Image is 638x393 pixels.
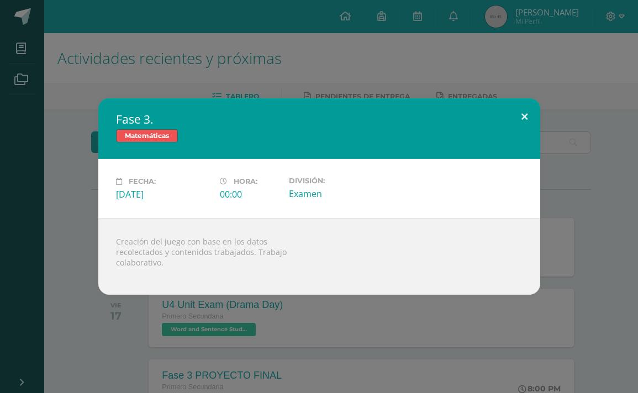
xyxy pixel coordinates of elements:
div: 00:00 [220,188,280,200]
span: Hora: [234,177,257,185]
h2: Fase 3. [116,111,523,127]
div: [DATE] [116,188,211,200]
span: Matemáticas [116,129,178,142]
button: Close (Esc) [509,98,540,136]
div: Creación del juego con base en los datos recolectados y contenidos trabajados. Trabajo colaborativo. [98,218,540,295]
label: División: [289,177,384,185]
div: Examen [289,188,384,200]
span: Fecha: [129,177,156,185]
